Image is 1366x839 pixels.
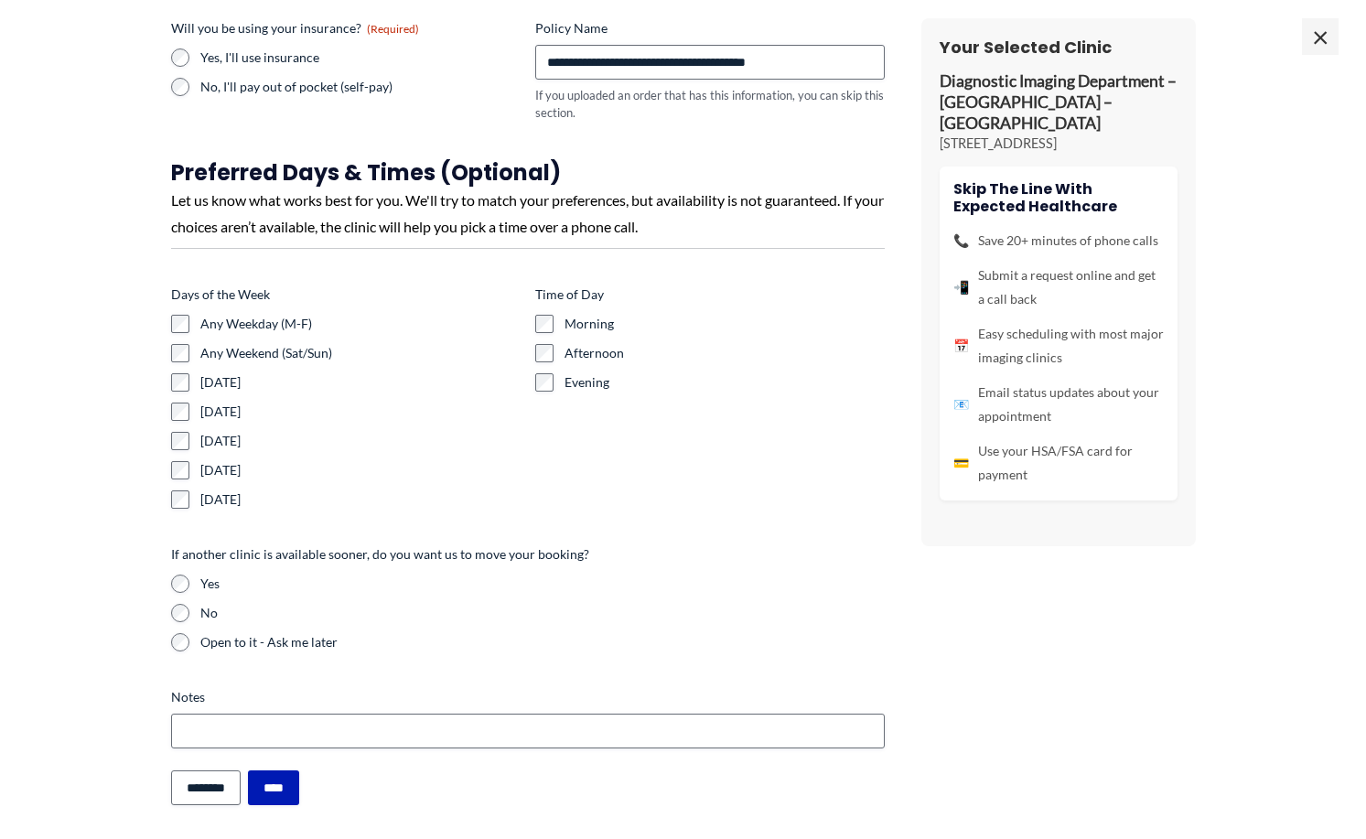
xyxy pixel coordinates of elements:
p: [STREET_ADDRESS] [940,134,1178,153]
label: No, I'll pay out of pocket (self-pay) [200,78,521,96]
label: [DATE] [200,461,521,479]
label: [DATE] [200,403,521,421]
span: × [1302,18,1339,55]
label: Evening [565,373,885,392]
label: Yes, I'll use insurance [200,48,521,67]
li: Submit a request online and get a call back [953,264,1164,311]
legend: Time of Day [535,285,604,304]
li: Email status updates about your appointment [953,381,1164,428]
label: No [200,604,885,622]
h4: Skip the line with Expected Healthcare [953,180,1164,215]
label: [DATE] [200,432,521,450]
label: Yes [200,575,885,593]
label: Open to it - Ask me later [200,633,885,651]
label: [DATE] [200,373,521,392]
li: Use your HSA/FSA card for payment [953,439,1164,487]
label: Any Weekend (Sat/Sun) [200,344,521,362]
span: 📲 [953,275,969,299]
label: Notes [171,688,885,706]
span: 💳 [953,451,969,475]
legend: Will you be using your insurance? [171,19,419,38]
span: 📅 [953,334,969,358]
div: Let us know what works best for you. We'll try to match your preferences, but availability is not... [171,187,885,241]
h3: Preferred Days & Times (Optional) [171,158,885,187]
label: Policy Name [535,19,885,38]
label: Any Weekday (M-F) [200,315,521,333]
li: Save 20+ minutes of phone calls [953,229,1164,253]
label: [DATE] [200,490,521,509]
span: 📧 [953,393,969,416]
div: If you uploaded an order that has this information, you can skip this section. [535,87,885,121]
span: (Required) [367,22,419,36]
legend: Days of the Week [171,285,270,304]
h3: Your Selected Clinic [940,37,1178,58]
span: 📞 [953,229,969,253]
li: Easy scheduling with most major imaging clinics [953,322,1164,370]
p: Diagnostic Imaging Department – [GEOGRAPHIC_DATA] – [GEOGRAPHIC_DATA] [940,71,1178,134]
label: Afternoon [565,344,885,362]
legend: If another clinic is available sooner, do you want us to move your booking? [171,545,589,564]
label: Morning [565,315,885,333]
